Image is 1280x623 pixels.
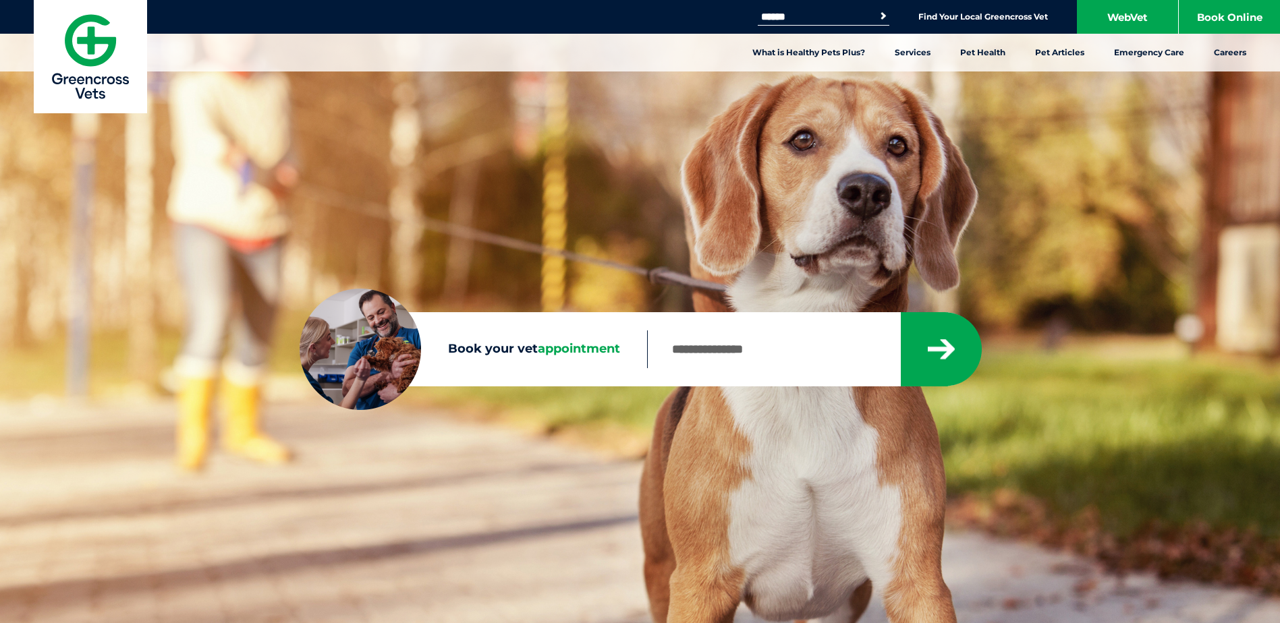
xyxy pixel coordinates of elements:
[738,34,880,71] a: What is Healthy Pets Plus?
[1099,34,1199,71] a: Emergency Care
[880,34,945,71] a: Services
[538,341,620,356] span: appointment
[918,11,1048,22] a: Find Your Local Greencross Vet
[876,9,890,23] button: Search
[300,339,647,359] label: Book your vet
[1199,34,1261,71] a: Careers
[945,34,1020,71] a: Pet Health
[1020,34,1099,71] a: Pet Articles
